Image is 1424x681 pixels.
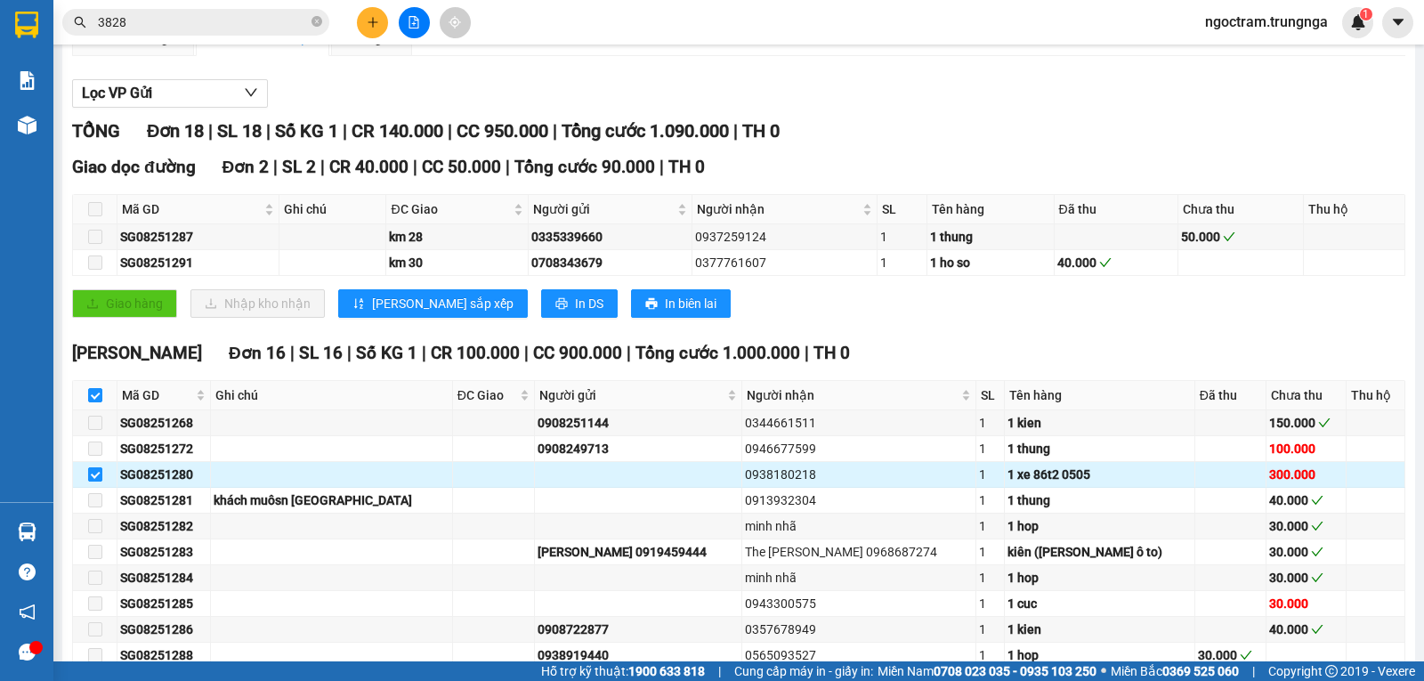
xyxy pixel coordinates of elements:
[631,289,731,318] button: printerIn biên lai
[745,568,973,588] div: minh nhã
[1269,413,1343,433] div: 150.000
[1269,542,1343,562] div: 30.000
[208,120,213,142] span: |
[1382,7,1413,38] button: caret-down
[120,490,207,510] div: SG08251281
[976,381,1005,410] th: SL
[372,294,514,313] span: [PERSON_NAME] sắp xếp
[562,120,729,142] span: Tổng cước 1.090.000
[120,253,276,272] div: SG08251291
[120,568,207,588] div: SG08251284
[347,343,352,363] span: |
[440,7,471,38] button: aim
[813,343,850,363] span: TH 0
[1007,439,1192,458] div: 1 thung
[878,195,926,224] th: SL
[1252,661,1255,681] span: |
[356,343,417,363] span: Số KG 1
[718,661,721,681] span: |
[745,620,973,639] div: 0357678949
[117,643,211,669] td: SG08251288
[927,195,1055,224] th: Tên hàng
[745,439,973,458] div: 0946677599
[391,199,510,219] span: ĐC Giao
[979,516,1001,536] div: 1
[1195,381,1266,410] th: Đã thu
[1311,623,1323,636] span: check
[1266,381,1347,410] th: Chưa thu
[1311,572,1323,584] span: check
[1269,465,1343,484] div: 300.000
[1007,465,1192,484] div: 1 xe 86t2 0505
[880,253,923,272] div: 1
[117,591,211,617] td: SG08251285
[531,253,689,272] div: 0708343679
[697,199,859,219] span: Người nhận
[979,645,1001,665] div: 1
[311,14,322,31] span: close-circle
[72,79,268,108] button: Lọc VP Gửi
[541,289,618,318] button: printerIn DS
[1350,14,1366,30] img: icon-new-feature
[457,120,548,142] span: CC 950.000
[1269,594,1343,613] div: 30.000
[431,343,520,363] span: CR 100.000
[117,565,211,591] td: SG08251284
[266,120,271,142] span: |
[745,645,973,665] div: 0565093527
[934,664,1096,678] strong: 0708 023 035 - 0935 103 250
[1223,231,1235,243] span: check
[1007,542,1192,562] div: kiên ([PERSON_NAME] ô to)
[449,16,461,28] span: aim
[538,620,739,639] div: 0908722877
[214,490,449,510] div: khách muôsn [GEOGRAPHIC_DATA]
[117,250,279,276] td: SG08251291
[320,157,325,177] span: |
[117,410,211,436] td: SG08251268
[117,436,211,462] td: SG08251272
[555,297,568,312] span: printer
[1111,661,1239,681] span: Miền Bắc
[880,227,923,247] div: 1
[979,439,1001,458] div: 1
[18,116,36,134] img: warehouse-icon
[122,199,261,219] span: Mã GD
[506,157,510,177] span: |
[539,385,724,405] span: Người gửi
[659,157,664,177] span: |
[1363,8,1369,20] span: 1
[1007,413,1192,433] div: 1 kien
[190,289,325,318] button: downloadNhập kho nhận
[222,157,270,177] span: Đơn 2
[1269,620,1343,639] div: 40.000
[745,465,973,484] div: 0938180218
[635,343,800,363] span: Tổng cước 1.000.000
[422,343,426,363] span: |
[1007,620,1192,639] div: 1 kien
[352,297,365,312] span: sort-ascending
[1269,439,1343,458] div: 100.000
[1390,14,1406,30] span: caret-down
[1198,645,1263,665] div: 30.000
[538,542,739,562] div: [PERSON_NAME] 0919459444
[1007,568,1192,588] div: 1 hop
[1318,417,1331,429] span: check
[120,516,207,536] div: SG08251282
[72,120,120,142] span: TỔNG
[367,16,379,28] span: plus
[733,120,738,142] span: |
[575,294,603,313] span: In DS
[1325,665,1338,677] span: copyright
[279,195,387,224] th: Ghi chú
[538,413,739,433] div: 0908251144
[329,157,409,177] span: CR 40.000
[541,661,705,681] span: Hỗ trợ kỹ thuật:
[19,644,36,661] span: message
[1311,546,1323,558] span: check
[745,490,973,510] div: 0913932304
[120,465,207,484] div: SG08251280
[19,563,36,580] span: question-circle
[1162,664,1239,678] strong: 0369 525 060
[1311,520,1323,532] span: check
[18,523,36,541] img: warehouse-icon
